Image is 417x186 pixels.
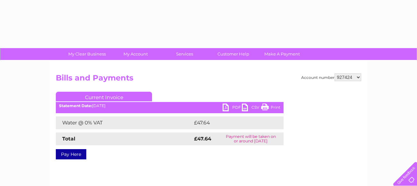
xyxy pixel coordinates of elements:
a: Make A Payment [256,48,309,60]
a: Print [261,104,280,113]
td: £47.64 [192,116,270,129]
a: CSV [242,104,261,113]
td: Payment will be taken on or around [DATE] [218,132,284,145]
strong: £47.64 [194,136,211,142]
div: [DATE] [56,104,284,108]
a: Services [158,48,211,60]
strong: Total [62,136,75,142]
a: My Account [109,48,162,60]
a: Current Invoice [56,92,152,101]
a: PDF [223,104,242,113]
td: Water @ 0% VAT [56,116,192,129]
div: Account number [301,73,361,81]
h2: Bills and Payments [56,73,361,86]
a: Pay Here [56,149,86,159]
a: Customer Help [207,48,260,60]
b: Statement Date: [59,103,92,108]
a: My Clear Business [61,48,114,60]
